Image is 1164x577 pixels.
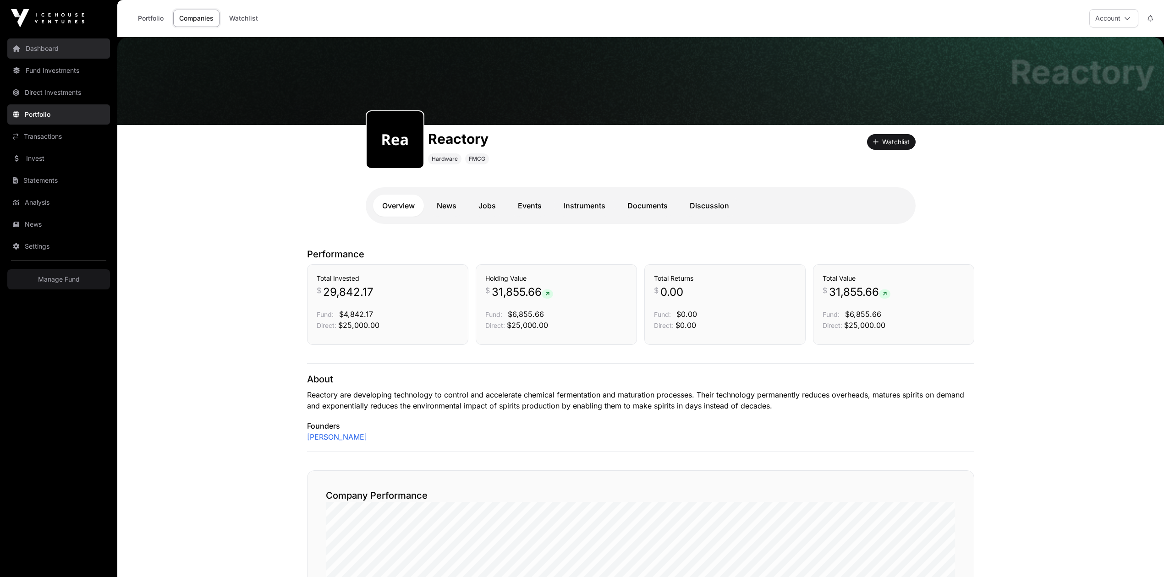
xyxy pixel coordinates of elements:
[654,321,674,329] span: Direct:
[373,195,908,217] nav: Tabs
[485,310,502,318] span: Fund:
[223,10,264,27] a: Watchlist
[7,192,110,212] a: Analysis
[676,310,697,319] span: $0.00
[469,155,485,163] span: FMCG
[323,285,373,299] span: 29,842.17
[7,82,110,103] a: Direct Investments
[844,321,885,330] span: $25,000.00
[11,9,84,27] img: Icehouse Ventures Logo
[307,389,974,411] p: Reactory are developing technology to control and accelerate chemical fermentation and maturation...
[317,321,336,329] span: Direct:
[317,285,321,296] span: $
[675,321,696,330] span: $0.00
[428,131,489,147] h1: Reactory
[117,37,1164,125] img: Reactory
[660,285,683,299] span: 0.00
[1010,55,1155,88] h1: Reactory
[7,60,110,81] a: Fund Investments
[132,10,170,27] a: Portfolio
[509,195,551,217] a: Events
[307,431,367,442] a: [PERSON_NAME]
[432,155,458,163] span: Hardware
[428,195,466,217] a: News
[7,269,110,289] a: Manage Fund
[469,195,505,217] a: Jobs
[867,134,916,150] button: Watchlist
[373,195,424,217] a: Overview
[307,420,974,431] p: Founders
[307,248,974,261] p: Performance
[823,274,965,283] h3: Total Value
[492,285,553,299] span: 31,855.66
[317,310,334,318] span: Fund:
[829,285,890,299] span: 31,855.66
[339,310,373,319] span: $4,842.17
[7,104,110,125] a: Portfolio
[823,310,840,318] span: Fund:
[654,285,659,296] span: $
[485,321,505,329] span: Direct:
[654,274,796,283] h3: Total Returns
[370,115,420,164] img: reactory346.png
[7,126,110,147] a: Transactions
[338,321,379,330] span: $25,000.00
[823,285,827,296] span: $
[508,310,544,319] span: $6,855.66
[618,195,677,217] a: Documents
[485,285,490,296] span: $
[681,195,738,217] a: Discussion
[845,310,881,319] span: $6,855.66
[507,321,548,330] span: $25,000.00
[7,148,110,169] a: Invest
[823,321,842,329] span: Direct:
[173,10,220,27] a: Companies
[7,38,110,59] a: Dashboard
[7,214,110,234] a: News
[7,236,110,256] a: Settings
[326,489,955,502] h2: Company Performance
[1089,9,1138,27] button: Account
[555,195,615,217] a: Instruments
[317,274,459,283] h3: Total Invested
[1118,533,1164,577] iframe: Chat Widget
[307,373,974,386] p: About
[654,310,671,318] span: Fund:
[485,274,627,283] h3: Holding Value
[7,170,110,191] a: Statements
